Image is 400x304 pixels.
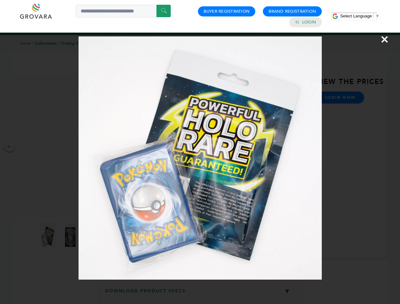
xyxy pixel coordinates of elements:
[380,30,389,48] span: ×
[375,14,379,18] span: ▼
[76,5,171,17] input: Search a product or brand...
[340,14,379,18] a: Select Language​
[79,36,322,280] img: Image Preview
[269,9,316,14] a: Brand Registration
[204,9,250,14] a: Buyer Registration
[340,14,372,18] span: Select Language
[302,19,316,25] a: Login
